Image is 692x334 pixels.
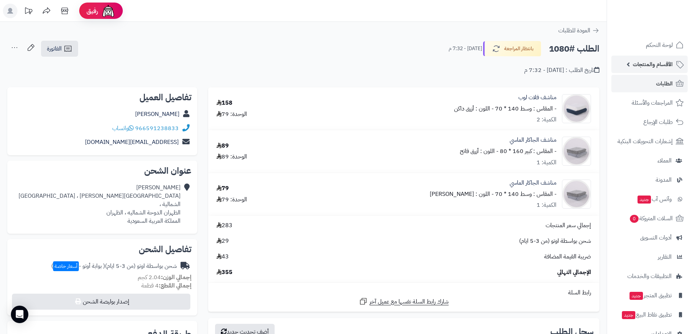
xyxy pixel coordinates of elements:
[216,237,229,245] span: 29
[86,7,98,15] span: رفيق
[135,124,179,133] a: 966591238833
[637,194,672,204] span: وآتس آب
[618,136,673,146] span: إشعارات التحويلات البنكية
[562,94,591,123] img: 1754839373-%D9%81%D9%84%D8%A7%D8%AA%20%D9%84%D9%88%D8%A8-90x90.jpg
[640,233,672,243] span: أدوات التسويق
[629,290,672,301] span: تطبيق المتجر
[216,253,229,261] span: 43
[216,142,229,150] div: 89
[627,271,672,281] span: التطبيقات والخدمات
[611,210,688,227] a: السلات المتروكة0
[85,138,179,146] a: [EMAIL_ADDRESS][DOMAIN_NAME]
[656,175,672,185] span: المدونة
[611,248,688,266] a: التقارير
[47,44,62,53] span: الفاتورة
[544,253,591,261] span: ضريبة القيمة المضافة
[611,113,688,131] a: طلبات الإرجاع
[611,287,688,304] a: تطبيق المتجرجديد
[632,98,673,108] span: المراجعات والأسئلة
[359,297,449,306] a: شارك رابط السلة نفسها مع عميل آخر
[611,267,688,285] a: التطبيقات والخدمات
[537,158,557,167] div: الكمية: 1
[141,281,191,290] small: 4 قطعة
[430,190,494,198] small: - اللون : [PERSON_NAME]
[656,79,673,89] span: الطلبات
[11,306,28,323] div: Open Intercom Messenger
[51,262,177,270] div: شحن بواسطة اوتو (من 3-5 ايام)
[13,184,181,225] div: [PERSON_NAME] [GEOGRAPHIC_DATA][PERSON_NAME] ، [GEOGRAPHIC_DATA] الشمالية ، الظهران الدوحة الشمال...
[19,4,37,20] a: تحديثات المنصة
[216,221,232,230] span: 283
[135,110,179,118] a: [PERSON_NAME]
[13,166,191,175] h2: عنوان الشحن
[13,245,191,254] h2: تفاصيل الشحن
[159,281,191,290] strong: إجمالي القطع:
[53,261,79,271] span: أسعار خاصة
[495,190,557,198] small: - المقاس : وسط 140 * 70
[495,104,557,113] small: - المقاس : وسط 140 * 70
[216,196,247,204] div: الوحدة: 79
[657,156,672,166] span: العملاء
[369,298,449,306] span: شارك رابط السلة نفسها مع عميل آخر
[449,45,482,52] small: [DATE] - 7:32 م
[519,237,591,245] span: شحن بواسطة اوتو (من 3-5 ايام)
[557,268,591,277] span: الإجمالي النهائي
[622,311,635,319] span: جديد
[558,26,590,35] span: العودة للطلبات
[549,41,599,56] h2: الطلب #1080
[611,152,688,169] a: العملاء
[629,213,673,224] span: السلات المتروكة
[510,179,557,187] a: مناشف الجاكار الماسي
[558,26,599,35] a: العودة للطلبات
[638,196,651,204] span: جديد
[454,104,494,113] small: - اللون : أزرق داكن
[216,268,232,277] span: 355
[630,215,639,223] span: 0
[518,93,557,102] a: مناشف فلات لوب
[621,310,672,320] span: تطبيق نقاط البيع
[537,201,557,209] div: الكمية: 1
[611,133,688,150] a: إشعارات التحويلات البنكية
[611,229,688,246] a: أدوات التسويق
[646,40,673,50] span: لوحة التحكم
[658,252,672,262] span: التقارير
[611,36,688,54] a: لوحة التحكم
[161,273,191,282] strong: إجمالي الوزن:
[562,180,591,209] img: 1754806726-%D8%A7%D9%84%D8%AC%D8%A7%D9%83%D8%A7%D8%B1%20%D8%A7%D9%84%D9%85%D8%A7%D8%B3%D9%8A-90x9...
[611,75,688,92] a: الطلبات
[546,221,591,230] span: إجمالي سعر المنتجات
[51,262,105,270] span: ( بوابة أوتو - )
[483,41,541,56] button: بانتظار المراجعة
[112,124,134,133] a: واتساب
[216,110,247,118] div: الوحدة: 79
[216,153,247,161] div: الوحدة: 89
[138,273,191,282] small: 2.04 كجم
[611,306,688,323] a: تطبيق نقاط البيعجديد
[562,137,591,166] img: 1754806726-%D8%A7%D9%84%D8%AC%D8%A7%D9%83%D8%A7%D8%B1%20%D8%A7%D9%84%D9%85%D8%A7%D8%B3%D9%8A-90x9...
[216,184,229,193] div: 79
[611,94,688,112] a: المراجعات والأسئلة
[460,147,498,156] small: - اللون : أزرق فاتح
[101,4,116,18] img: ai-face.png
[524,66,599,75] div: تاريخ الطلب : [DATE] - 7:32 م
[216,99,232,107] div: 158
[611,190,688,208] a: وآتس آبجديد
[41,41,78,57] a: الفاتورة
[633,59,673,69] span: الأقسام والمنتجات
[537,116,557,124] div: الكمية: 2
[630,292,643,300] span: جديد
[611,171,688,189] a: المدونة
[13,93,191,102] h2: تفاصيل العميل
[500,147,557,156] small: - المقاس : كبير 160 * 80
[12,294,190,310] button: إصدار بوليصة الشحن
[510,136,557,144] a: مناشف الجاكار الماسي
[211,289,596,297] div: رابط السلة
[643,117,673,127] span: طلبات الإرجاع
